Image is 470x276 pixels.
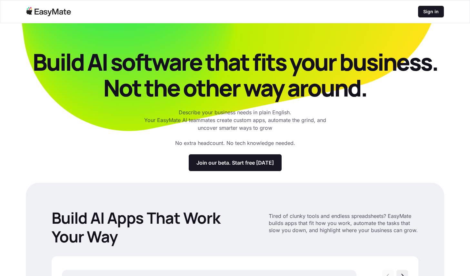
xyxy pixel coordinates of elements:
[52,209,248,246] p: Build AI Apps That Work Your Way
[423,8,439,15] p: Sign in
[418,6,444,17] a: Sign in
[138,108,332,132] p: Describe your business needs in plain English. Your EasyMate AI teammates create custom apps, aut...
[175,139,295,147] p: No extra headcount. No tech knowledge needed.
[196,159,274,166] p: Join our beta. Start free [DATE]
[189,154,282,171] a: Join our beta. Start free [DATE]
[26,49,444,101] p: Build AI software that fits your business. Not the other way around.
[269,212,418,234] p: Tired of clunky tools and endless spreadsheets? EasyMate builds apps that fit how you work, autom...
